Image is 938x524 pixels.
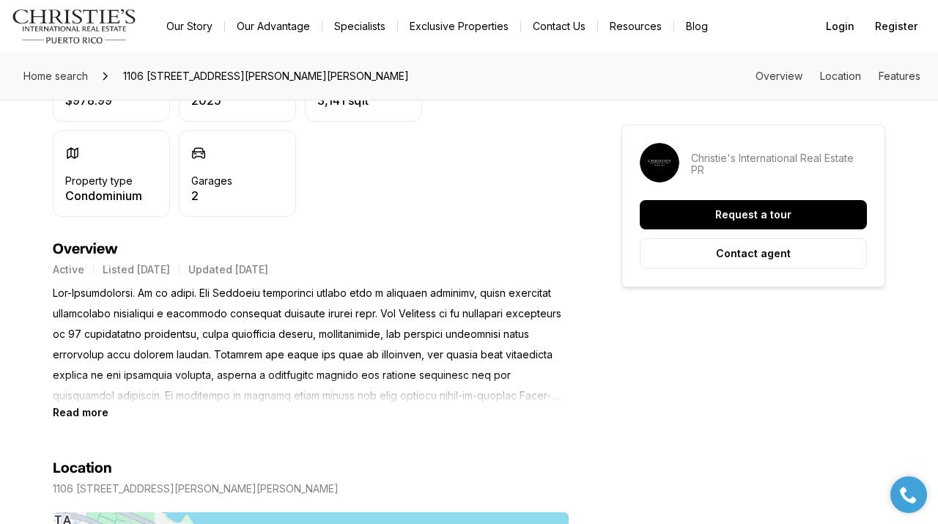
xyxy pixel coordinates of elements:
button: Read more [53,406,108,418]
a: Skip to: Overview [756,70,802,82]
a: Resources [598,16,673,37]
a: Skip to: Location [820,70,861,82]
p: Active [53,264,84,276]
p: 1106 [STREET_ADDRESS][PERSON_NAME][PERSON_NAME] [53,483,339,495]
p: Garages [191,175,232,187]
a: Our Advantage [225,16,322,37]
p: Request a tour [715,209,791,221]
h4: Location [53,460,112,477]
h4: Overview [53,240,569,258]
span: Register [875,21,917,32]
p: 3,141 sqft [317,95,383,106]
p: Condominium [65,190,142,202]
p: Property type [65,175,133,187]
img: logo [12,9,137,44]
p: Contact agent [716,248,791,259]
p: Lor-Ipsumdolorsi. Am co adipi. Eli Seddoeiu temporinci utlabo etdo m aliquaen adminimv, quisn exe... [53,283,569,406]
span: Home search [23,70,88,82]
p: Listed [DATE] [103,264,170,276]
button: Contact Us [521,16,597,37]
a: Blog [674,16,720,37]
span: 1106 [STREET_ADDRESS][PERSON_NAME][PERSON_NAME] [117,64,415,88]
a: Skip to: Features [879,70,920,82]
a: Exclusive Properties [398,16,520,37]
a: Home search [18,64,94,88]
a: Our Story [155,16,224,37]
p: Christie's International Real Estate PR [691,152,867,176]
p: $978.99 [65,95,131,106]
p: 2025 [191,95,222,106]
button: Login [817,12,863,41]
button: Request a tour [640,200,867,229]
p: Updated [DATE] [188,264,268,276]
button: Contact agent [640,238,867,269]
button: Register [866,12,926,41]
nav: Page section menu [756,70,920,82]
span: Login [826,21,854,32]
p: 2 [191,190,232,202]
a: Specialists [322,16,397,37]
